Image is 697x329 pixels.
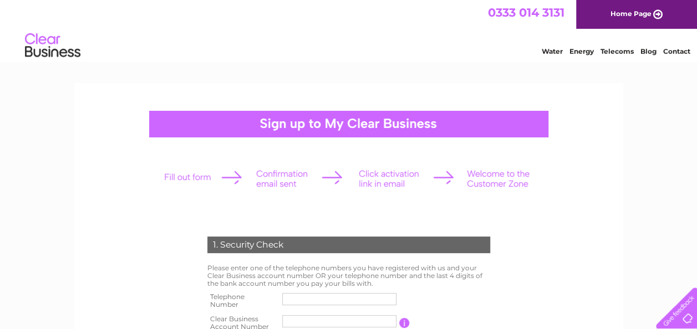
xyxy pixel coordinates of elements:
[205,290,280,312] th: Telephone Number
[205,261,493,290] td: Please enter one of the telephone numbers you have registered with us and your Clear Business acc...
[542,47,563,55] a: Water
[569,47,594,55] a: Energy
[207,237,490,253] div: 1. Security Check
[399,318,410,328] input: Information
[601,47,634,55] a: Telecoms
[87,6,611,54] div: Clear Business is a trading name of Verastar Limited (registered in [GEOGRAPHIC_DATA] No. 3667643...
[24,29,81,63] img: logo.png
[640,47,657,55] a: Blog
[663,47,690,55] a: Contact
[488,6,564,19] a: 0333 014 3131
